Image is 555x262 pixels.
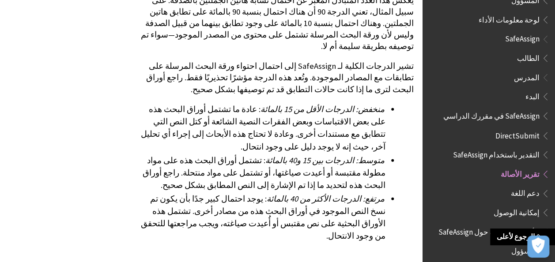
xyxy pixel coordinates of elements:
[453,147,540,159] span: التقدير باستخدام SafeAssign
[140,193,385,242] li: : يوجد احتمال كبير جدًا بأن يكون تم نسخ النص الموجود في أوراق البحث هذه من مصادر أخرى. تشتمل هذه ...
[428,32,550,258] nav: Book outline for Blackboard SafeAssign
[494,205,540,217] span: إمكانية الوصول
[443,109,540,120] span: SafeAssign في مقررك الدراسي
[438,224,540,236] span: الأسئلة المتداولة حول SafeAssign
[527,236,549,258] button: فتح التفضيلات
[514,70,540,82] span: المدرس
[261,104,385,114] span: منخفض: الدرجات الأقل من 15 بالمائة
[140,103,385,153] li: : عادة ما تشتمل أوراق البحث هذه على بعض الاقتباسات وبعض الفقرات النصية الشائعة أو كتل النص التي ت...
[525,89,540,101] span: البدء
[511,186,540,198] span: دعم اللغة
[140,154,385,191] li: : تشتمل أوراق البحث هذه على مواد مطولة مقتبسة أو أعيدت صياغتها، أو تشتمل على مواد منتحلة. راجع أو...
[505,32,540,44] span: SafeAssign
[140,60,414,95] p: تشير الدرجات الكلية لـ SafeAssign إلى احتمال احتواء ورقة البحث المرسلة على تطابقات مع المصادر الم...
[265,155,385,165] span: متوسط: الدرجات بين 15 و40 بالمائة
[267,194,385,204] span: مرتفع: الدرجات الأكثر من 40 بالمائة
[501,166,540,178] span: تقرير الأصالة
[479,12,540,24] span: لوحة معلومات الأداء
[495,128,540,140] span: DirectSubmit
[490,228,555,245] a: الرجوع لأعلى
[517,51,540,63] span: الطالب
[511,243,540,255] span: المسؤول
